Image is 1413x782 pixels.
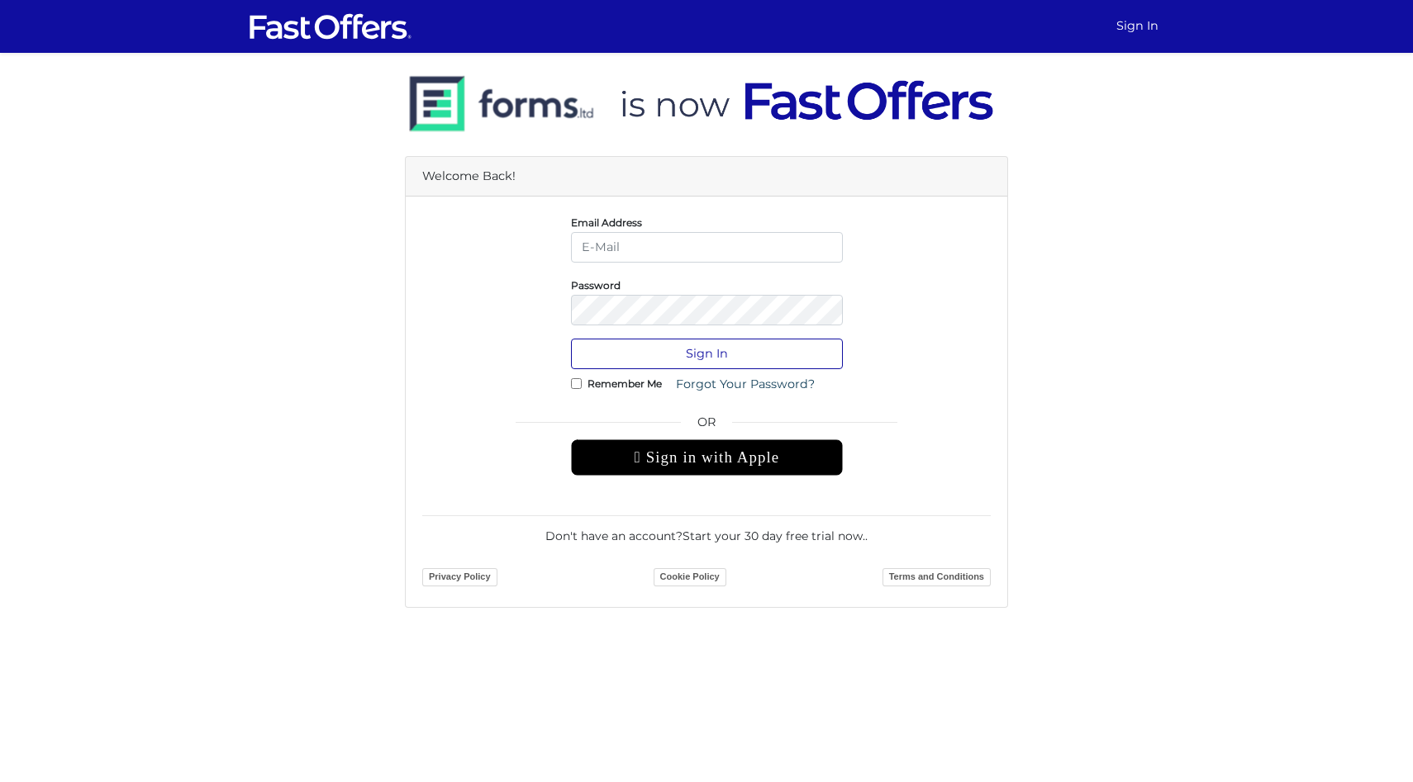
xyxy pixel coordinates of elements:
[654,568,726,586] a: Cookie Policy
[571,439,843,476] div: Sign in with Apple
[422,515,991,545] div: Don't have an account? .
[571,232,843,263] input: E-Mail
[588,382,662,386] label: Remember Me
[571,283,621,287] label: Password
[883,568,991,586] a: Terms and Conditions
[406,157,1007,197] div: Welcome Back!
[571,220,642,225] label: Email Address
[665,369,825,400] a: Forgot Your Password?
[683,528,865,543] a: Start your 30 day free trial now.
[571,413,843,439] span: OR
[1110,10,1165,42] a: Sign In
[571,339,843,369] button: Sign In
[422,568,497,586] a: Privacy Policy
